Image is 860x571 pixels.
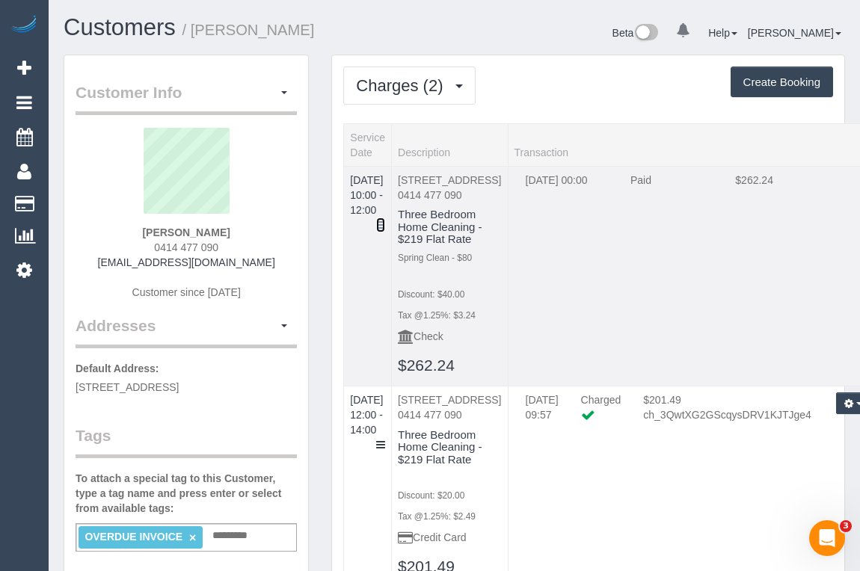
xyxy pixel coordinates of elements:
p: [STREET_ADDRESS] 0414 477 090 [398,173,501,203]
span: 3 [840,520,852,532]
a: [DATE] 10:00 - 12:00 [350,174,383,216]
td: Charge Amount, Transaction Id [724,173,829,217]
td: Charge Label [570,392,633,437]
td: Charged Date [515,392,570,437]
span: [STREET_ADDRESS] [76,381,179,393]
h4: Three Bedroom Home Cleaning - $219 Flat Rate [398,209,501,246]
img: Automaid Logo [9,15,39,36]
p: Check [398,329,501,344]
a: Beta [612,27,659,39]
legend: Customer Info [76,81,297,115]
img: New interface [633,24,658,43]
a: $262.24 [398,357,455,374]
span: Customer since [DATE] [132,286,241,298]
iframe: Intercom live chat [809,520,845,556]
td: Service Date [344,166,392,386]
a: [EMAIL_ADDRESS][DOMAIN_NAME] [98,256,275,268]
small: Tax @1.25%: $2.49 [398,511,476,522]
a: Customers [64,14,176,40]
th: Description [392,123,508,166]
span: Charges (2) [356,76,450,95]
h4: Three Bedroom Home Cleaning - $219 Flat Rate [398,429,501,466]
a: [DATE] 12:00 - 14:00 [350,394,383,436]
td: Description [392,166,508,386]
td: Charge Label [619,173,724,217]
td: Charge Amount, Transaction Id [632,392,823,437]
legend: Tags [76,425,297,458]
td: Charged Date [515,173,619,217]
div: Spring Clean - $80 [398,252,501,265]
small: Discount: $40.00 [398,289,464,300]
button: Create Booking [731,67,833,98]
p: [STREET_ADDRESS] 0414 477 090 [398,392,501,422]
label: Default Address: [76,361,159,376]
small: Tax @1.25%: $3.24 [398,310,476,321]
span: OVERDUE INVOICE [85,531,182,543]
a: Help [708,27,737,39]
a: × [189,531,196,544]
a: [PERSON_NAME] [748,27,841,39]
label: To attach a special tag to this Customer, type a tag name and press enter or select from availabl... [76,471,297,516]
p: Credit Card [398,530,501,545]
small: Discount: $20.00 [398,490,464,501]
strong: [PERSON_NAME] [142,226,230,238]
small: / [PERSON_NAME] [182,22,315,38]
span: 0414 477 090 [154,241,218,253]
button: Charges (2) [343,67,475,105]
th: Service Date [344,123,392,166]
